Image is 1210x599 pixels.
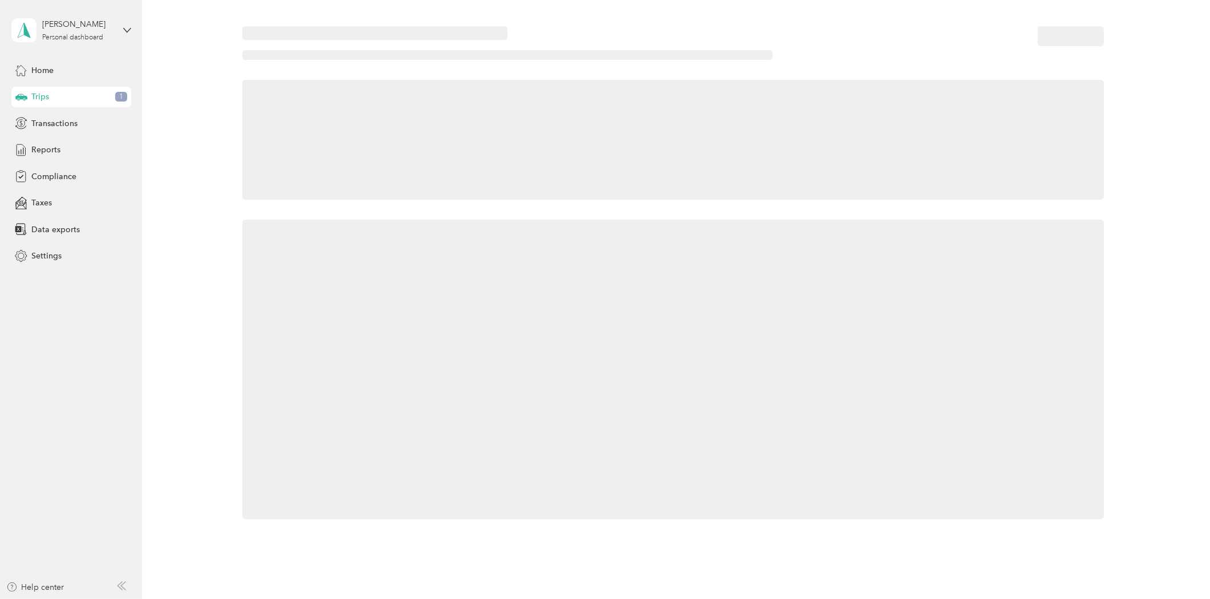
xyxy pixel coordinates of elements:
[31,224,80,236] span: Data exports
[115,92,127,102] span: 1
[31,197,52,209] span: Taxes
[31,91,49,103] span: Trips
[31,144,60,156] span: Reports
[1146,535,1210,599] iframe: Everlance-gr Chat Button Frame
[42,18,113,30] div: [PERSON_NAME]
[31,64,54,76] span: Home
[31,171,76,183] span: Compliance
[31,250,62,262] span: Settings
[42,34,103,41] div: Personal dashboard
[31,118,78,129] span: Transactions
[6,581,64,593] button: Help center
